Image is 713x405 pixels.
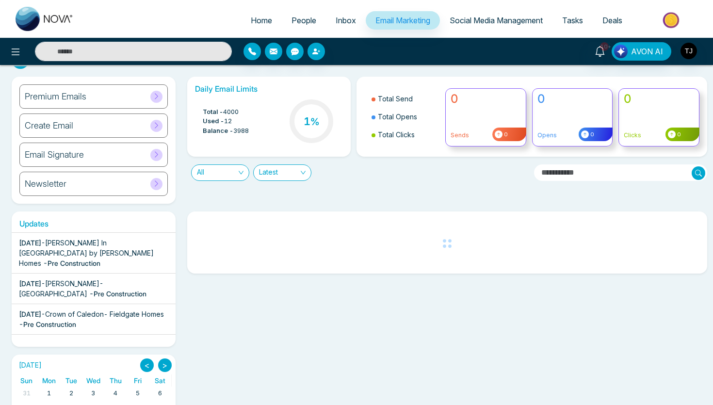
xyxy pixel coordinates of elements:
[25,149,84,160] h6: Email Signature
[203,107,223,117] span: Total -
[241,11,282,30] a: Home
[19,279,41,288] span: [DATE]
[82,387,105,404] td: September 3, 2025
[60,387,82,404] td: September 2, 2025
[45,310,164,318] span: Crown of Caledon- Fieldgate Homes
[197,165,243,180] span: All
[336,16,356,25] span: Inbox
[451,92,521,106] h4: 0
[67,387,75,400] a: September 2, 2025
[282,11,326,30] a: People
[602,16,622,25] span: Deals
[451,131,521,140] p: Sends
[502,130,508,139] span: 0
[589,130,594,139] span: 0
[304,115,320,128] h3: 1
[43,259,100,267] span: - Pre Construction
[21,387,32,400] a: August 31, 2025
[375,16,430,25] span: Email Marketing
[195,84,343,94] h6: Daily Email Limits
[19,239,154,267] span: [PERSON_NAME] In [GEOGRAPHIC_DATA] by [PERSON_NAME] Homes
[440,11,552,30] a: Social Media Management
[132,374,144,387] a: Friday
[16,7,74,31] img: Nova CRM Logo
[366,11,440,30] a: Email Marketing
[12,219,176,228] h6: Updates
[631,46,663,57] span: AVON AI
[681,43,697,59] img: User Avatar
[614,45,628,58] img: Lead Flow
[562,16,583,25] span: Tasks
[676,130,681,139] span: 0
[45,387,53,400] a: September 1, 2025
[104,387,127,404] td: September 4, 2025
[18,374,34,387] a: Sunday
[112,387,119,400] a: September 4, 2025
[149,387,171,404] td: September 6, 2025
[624,131,694,140] p: Clicks
[25,178,66,189] h6: Newsletter
[251,16,272,25] span: Home
[134,387,142,400] a: September 5, 2025
[25,91,86,102] h6: Premium Emails
[89,290,146,298] span: - Pre Construction
[153,374,167,387] a: Saturday
[16,387,38,404] td: August 31, 2025
[19,279,103,298] span: [PERSON_NAME]- [GEOGRAPHIC_DATA]
[372,126,439,144] li: Total Clicks
[624,92,694,106] h4: 0
[372,108,439,126] li: Total Opens
[224,116,232,126] span: 12
[588,42,612,59] a: 10+
[19,238,168,268] div: -
[450,16,543,25] span: Social Media Management
[158,358,172,372] button: >
[156,387,164,400] a: September 6, 2025
[25,120,73,131] h6: Create Email
[537,92,608,106] h4: 0
[40,374,58,387] a: Monday
[140,358,154,372] button: <
[593,11,632,30] a: Deals
[637,9,707,31] img: Market-place.gif
[552,11,593,30] a: Tasks
[292,16,316,25] span: People
[326,11,366,30] a: Inbox
[600,42,609,51] span: 10+
[84,374,102,387] a: Wednesday
[19,309,168,329] div: -
[16,361,42,370] h2: [DATE]
[19,239,41,247] span: [DATE]
[612,42,671,61] button: AVON AI
[203,126,233,136] span: Balance -
[19,310,41,318] span: [DATE]
[203,116,224,126] span: Used -
[537,131,608,140] p: Opens
[372,90,439,108] li: Total Send
[310,116,320,128] span: %
[233,126,249,136] span: 3988
[64,374,79,387] a: Tuesday
[19,320,76,328] span: - Pre Construction
[89,387,97,400] a: September 3, 2025
[259,165,306,180] span: Latest
[19,278,168,299] div: -
[38,387,60,404] td: September 1, 2025
[108,374,124,387] a: Thursday
[223,107,239,117] span: 4000
[127,387,149,404] td: September 5, 2025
